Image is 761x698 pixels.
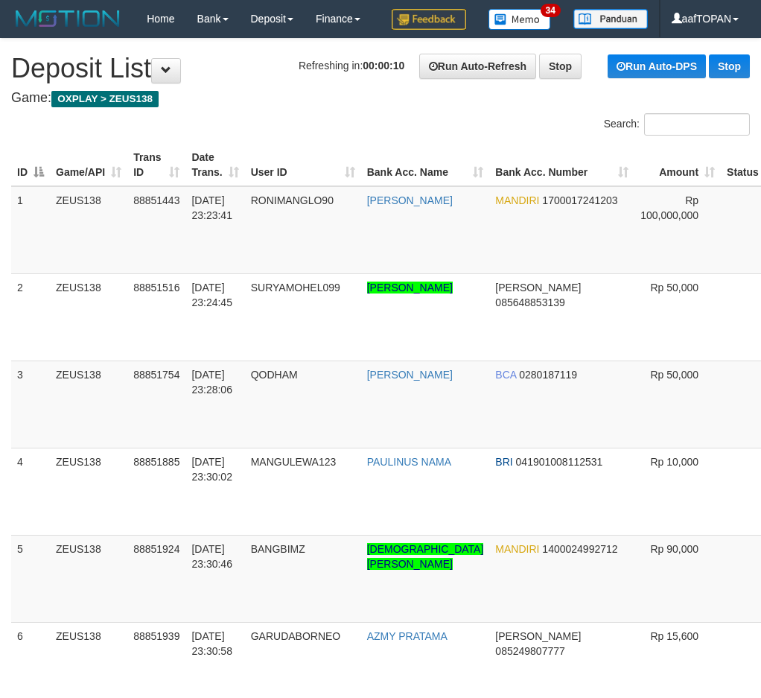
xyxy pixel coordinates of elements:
a: AZMY PRATAMA [367,630,448,642]
span: Rp 50,000 [650,369,698,381]
span: 88851885 [133,456,179,468]
span: Copy 1400024992712 to clipboard [542,543,617,555]
span: BANGBIMZ [251,543,305,555]
a: PAULINUS NAMA [367,456,451,468]
a: [DEMOGRAPHIC_DATA][PERSON_NAME] [367,543,484,570]
span: Rp 100,000,000 [640,194,698,221]
a: [PERSON_NAME] [367,369,453,381]
th: Trans ID: activate to sort column ascending [127,144,185,186]
span: MANGULEWA123 [251,456,337,468]
img: panduan.png [573,9,648,29]
h4: Game: [11,91,750,106]
span: [DATE] 23:30:58 [191,630,232,657]
td: ZEUS138 [50,273,127,361]
a: Stop [539,54,582,79]
span: Rp 90,000 [650,543,698,555]
h1: Deposit List [11,54,750,83]
img: Button%20Memo.svg [488,9,551,30]
td: 5 [11,535,50,622]
th: Date Trans.: activate to sort column ascending [185,144,244,186]
span: MANDIRI [495,194,539,206]
span: [DATE] 23:30:46 [191,543,232,570]
input: Search: [644,113,750,136]
span: MANDIRI [495,543,539,555]
td: ZEUS138 [50,361,127,448]
span: 88851516 [133,282,179,294]
label: Search: [604,113,750,136]
a: Run Auto-Refresh [419,54,536,79]
strong: 00:00:10 [363,60,404,72]
td: ZEUS138 [50,448,127,535]
span: Rp 50,000 [650,282,698,294]
a: Stop [709,54,750,78]
span: Copy 0280187119 to clipboard [519,369,577,381]
span: [DATE] 23:30:02 [191,456,232,483]
span: 34 [541,4,561,17]
span: 88851754 [133,369,179,381]
span: 88851939 [133,630,179,642]
span: [PERSON_NAME] [495,630,581,642]
span: BRI [495,456,512,468]
span: [PERSON_NAME] [495,282,581,294]
td: 3 [11,361,50,448]
span: RONIMANGLO90 [251,194,334,206]
span: QODHAM [251,369,298,381]
td: 1 [11,186,50,274]
th: Game/API: activate to sort column ascending [50,144,127,186]
span: Copy 1700017241203 to clipboard [542,194,617,206]
span: OXPLAY > ZEUS138 [51,91,159,107]
a: [PERSON_NAME] [367,194,453,206]
span: Refreshing in: [299,60,404,72]
span: [DATE] 23:24:45 [191,282,232,308]
span: GARUDABORNEO [251,630,341,642]
span: 88851924 [133,543,179,555]
th: ID: activate to sort column descending [11,144,50,186]
a: Run Auto-DPS [608,54,706,78]
td: ZEUS138 [50,535,127,622]
span: [DATE] 23:28:06 [191,369,232,396]
th: User ID: activate to sort column ascending [245,144,361,186]
span: Copy 085249807777 to clipboard [495,645,564,657]
span: Rp 15,600 [650,630,698,642]
span: 88851443 [133,194,179,206]
span: Copy 041901008112531 to clipboard [516,456,603,468]
td: 2 [11,273,50,361]
span: BCA [495,369,516,381]
span: SURYAMOHEL099 [251,282,340,294]
td: 4 [11,448,50,535]
a: [PERSON_NAME] [367,282,453,294]
th: Bank Acc. Name: activate to sort column ascending [361,144,490,186]
th: Bank Acc. Number: activate to sort column ascending [489,144,634,186]
span: Rp 10,000 [650,456,698,468]
span: Copy 085648853139 to clipboard [495,296,564,308]
img: MOTION_logo.png [11,7,124,30]
span: [DATE] 23:23:41 [191,194,232,221]
img: Feedback.jpg [392,9,466,30]
td: ZEUS138 [50,186,127,274]
th: Amount: activate to sort column ascending [634,144,721,186]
